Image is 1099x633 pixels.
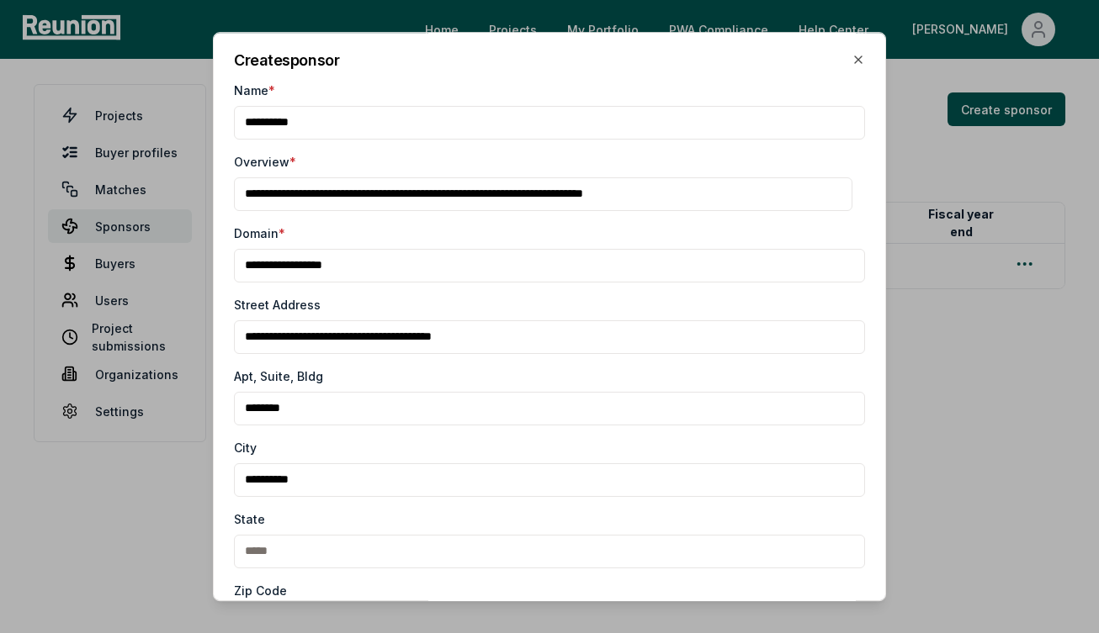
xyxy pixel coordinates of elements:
label: Zip Code [234,582,287,599]
h2: Create sponsor [234,53,339,68]
label: Apt, Suite, Bldg [234,367,323,385]
label: Domain [234,224,285,242]
label: Overview [234,153,296,171]
label: City [234,439,257,456]
label: Name [234,82,275,99]
label: State [234,510,265,528]
label: Street Address [234,296,321,314]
